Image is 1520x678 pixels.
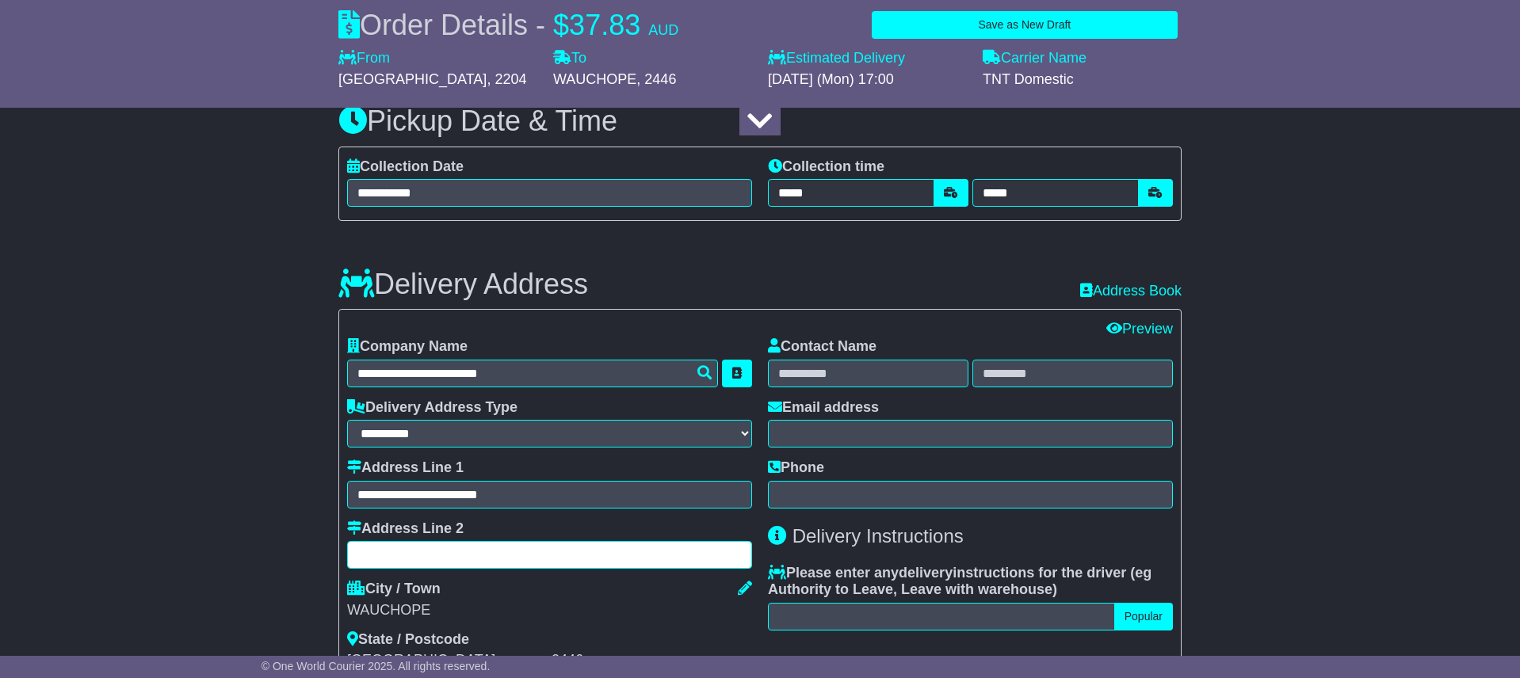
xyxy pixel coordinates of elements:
label: Contact Name [768,338,876,356]
label: Address Line 1 [347,459,464,477]
button: Save as New Draft [872,11,1178,39]
div: [DATE] (Mon) 17:00 [768,71,967,89]
label: Collection Date [347,158,464,176]
span: [GEOGRAPHIC_DATA] [338,71,487,87]
label: Company Name [347,338,468,356]
div: Order Details - [338,8,678,42]
span: Delivery Instructions [792,525,964,547]
label: Please enter any instructions for the driver ( ) [768,565,1173,599]
label: Collection time [768,158,884,176]
span: WAUCHOPE [553,71,636,87]
div: [GEOGRAPHIC_DATA] [347,652,548,669]
span: $ [553,9,569,41]
label: State / Postcode [347,631,469,649]
div: WAUCHOPE [347,602,752,619]
label: From [338,50,390,67]
h3: Pickup Date & Time [338,105,1182,137]
span: 37.83 [569,9,640,41]
label: Delivery Address Type [347,399,517,417]
span: eg Authority to Leave, Leave with warehouse [768,565,1151,598]
label: Estimated Delivery [768,50,967,67]
div: 2446 [552,652,752,669]
span: AUD [648,22,678,38]
button: Popular [1114,603,1173,630]
span: , 2446 [636,71,676,87]
label: To [553,50,586,67]
label: City / Town [347,581,441,598]
label: Email address [768,399,879,417]
label: Carrier Name [983,50,1087,67]
h3: Delivery Address [338,269,588,300]
span: , 2204 [487,71,526,87]
label: Address Line 2 [347,520,464,538]
span: © One World Courier 2025. All rights reserved. [262,660,491,672]
a: Address Book [1080,283,1182,299]
label: Phone [768,459,824,477]
span: delivery [899,565,953,581]
a: Preview [1106,321,1173,337]
div: TNT Domestic [983,71,1182,89]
